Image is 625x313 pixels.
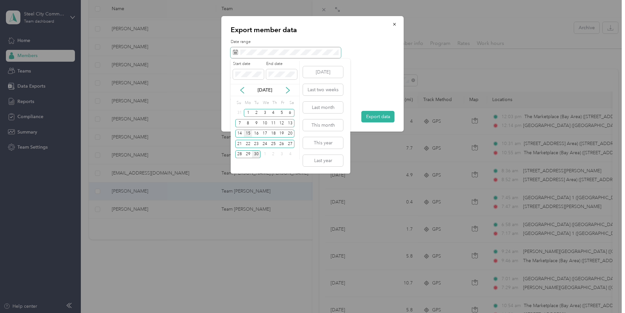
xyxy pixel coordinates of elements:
[588,276,625,313] iframe: Everlance-gr Chat Button Frame
[252,119,261,127] div: 9
[288,98,294,108] div: Sa
[235,98,242,108] div: Su
[235,150,244,158] div: 28
[286,140,294,148] div: 27
[286,150,294,158] div: 4
[252,140,261,148] div: 23
[269,119,278,127] div: 11
[280,98,286,108] div: Fr
[286,119,294,127] div: 13
[235,119,244,127] div: 7
[303,102,343,113] button: Last month
[231,39,395,45] label: Date range
[244,119,252,127] div: 8
[235,109,244,117] div: 31
[269,150,278,158] div: 2
[233,61,264,67] label: Start date
[252,109,261,117] div: 2
[271,98,278,108] div: Th
[252,150,261,158] div: 30
[235,130,244,138] div: 14
[244,140,252,148] div: 22
[269,130,278,138] div: 18
[303,84,343,95] button: Last two weeks
[278,140,286,148] div: 26
[303,66,343,78] button: [DATE]
[262,98,269,108] div: We
[286,109,294,117] div: 6
[261,130,269,138] div: 17
[261,150,269,158] div: 1
[303,137,343,149] button: This year
[266,61,297,67] label: End date
[269,140,278,148] div: 25
[244,150,252,158] div: 29
[303,155,343,166] button: Last year
[361,111,395,122] button: Export data
[261,109,269,117] div: 3
[235,140,244,148] div: 21
[278,150,286,158] div: 3
[303,119,343,131] button: This month
[261,140,269,148] div: 24
[251,87,279,94] p: [DATE]
[278,109,286,117] div: 5
[261,119,269,127] div: 10
[278,119,286,127] div: 12
[244,109,252,117] div: 1
[244,130,252,138] div: 15
[252,130,261,138] div: 16
[269,109,278,117] div: 4
[253,98,259,108] div: Tu
[244,98,251,108] div: Mo
[231,25,395,34] p: Export member data
[278,130,286,138] div: 19
[286,130,294,138] div: 20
